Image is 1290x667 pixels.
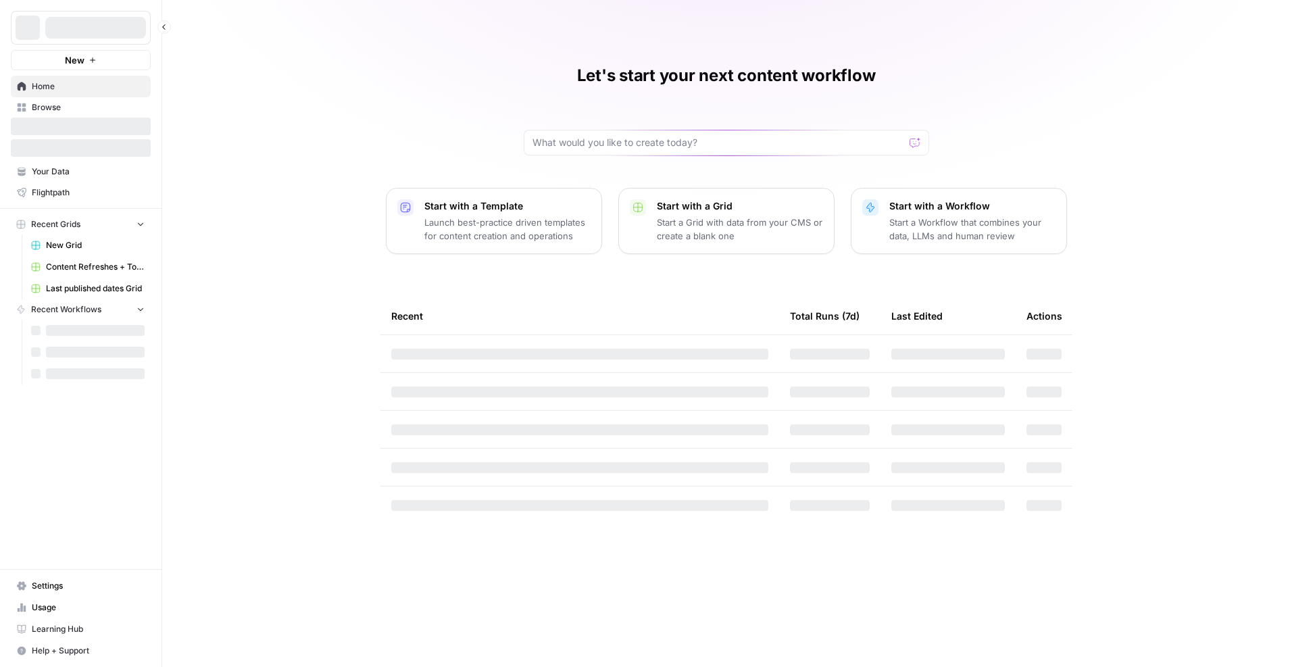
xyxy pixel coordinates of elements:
[31,218,80,230] span: Recent Grids
[386,188,602,254] button: Start with a TemplateLaunch best-practice driven templates for content creation and operations
[532,136,904,149] input: What would you like to create today?
[32,645,145,657] span: Help + Support
[889,199,1056,213] p: Start with a Workflow
[65,53,84,67] span: New
[46,261,145,273] span: Content Refreshes + Topical Authority
[32,101,145,114] span: Browse
[657,216,823,243] p: Start a Grid with data from your CMS or create a blank one
[32,580,145,592] span: Settings
[32,187,145,199] span: Flightpath
[32,601,145,614] span: Usage
[424,216,591,243] p: Launch best-practice driven templates for content creation and operations
[11,214,151,234] button: Recent Grids
[11,76,151,97] a: Home
[889,216,1056,243] p: Start a Workflow that combines your data, LLMs and human review
[46,239,145,251] span: New Grid
[891,297,943,335] div: Last Edited
[577,65,876,87] h1: Let's start your next content workflow
[790,297,860,335] div: Total Runs (7d)
[46,282,145,295] span: Last published dates Grid
[11,618,151,640] a: Learning Hub
[11,575,151,597] a: Settings
[11,640,151,662] button: Help + Support
[424,199,591,213] p: Start with a Template
[32,80,145,93] span: Home
[32,166,145,178] span: Your Data
[1026,297,1062,335] div: Actions
[11,161,151,182] a: Your Data
[25,278,151,299] a: Last published dates Grid
[31,303,101,316] span: Recent Workflows
[11,50,151,70] button: New
[618,188,835,254] button: Start with a GridStart a Grid with data from your CMS or create a blank one
[25,256,151,278] a: Content Refreshes + Topical Authority
[851,188,1067,254] button: Start with a WorkflowStart a Workflow that combines your data, LLMs and human review
[25,234,151,256] a: New Grid
[657,199,823,213] p: Start with a Grid
[11,97,151,118] a: Browse
[391,297,768,335] div: Recent
[32,623,145,635] span: Learning Hub
[11,597,151,618] a: Usage
[11,182,151,203] a: Flightpath
[11,299,151,320] button: Recent Workflows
